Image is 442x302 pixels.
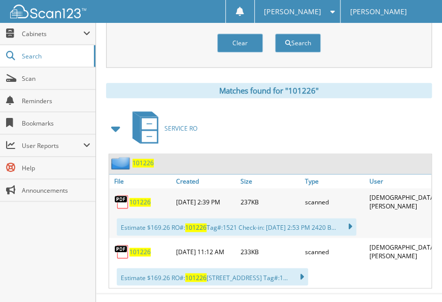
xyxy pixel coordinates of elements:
span: Scan [22,74,90,83]
div: [DATE] 11:12 AM [174,240,238,263]
div: 233KB [238,240,302,263]
div: scanned [302,191,367,213]
a: 101226 [129,198,151,206]
a: SERVICE RO [126,108,197,148]
div: [DEMOGRAPHIC_DATA][PERSON_NAME] [367,191,431,213]
span: Search [22,52,89,61]
iframe: Chat Widget [391,253,442,302]
div: Estimate $169.26 RO#: Tag#:1521 Check-in: [DATE] 2:53 PM 2420 B... [117,218,356,235]
a: Created [174,174,238,188]
div: 237KB [238,191,302,213]
button: Clear [217,34,263,52]
img: PDF.png [114,244,129,259]
span: [PERSON_NAME] [350,9,407,15]
a: Type [302,174,367,188]
span: Help [22,164,90,172]
a: File [109,174,174,188]
img: folder2.png [111,157,132,169]
div: [DEMOGRAPHIC_DATA][PERSON_NAME] [367,240,431,263]
div: [DATE] 2:39 PM [174,191,238,213]
span: Announcements [22,186,90,195]
span: 101226 [185,273,207,282]
span: [PERSON_NAME] [264,9,321,15]
span: Reminders [22,97,90,105]
div: Matches found for "101226" [106,83,432,98]
span: User Reports [22,141,83,150]
span: Cabinets [22,29,83,38]
a: 101226 [132,159,154,167]
span: SERVICE RO [164,124,197,133]
a: Size [238,174,302,188]
div: Estimate $169.26 RO#: [STREET_ADDRESS] Tag#:1... [117,268,308,285]
img: PDF.png [114,194,129,209]
span: Bookmarks [22,119,90,128]
a: User [367,174,431,188]
img: scan123-logo-white.svg [10,5,86,18]
a: 101226 [129,248,151,256]
span: 101226 [185,223,207,232]
button: Search [275,34,321,52]
div: scanned [302,240,367,263]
